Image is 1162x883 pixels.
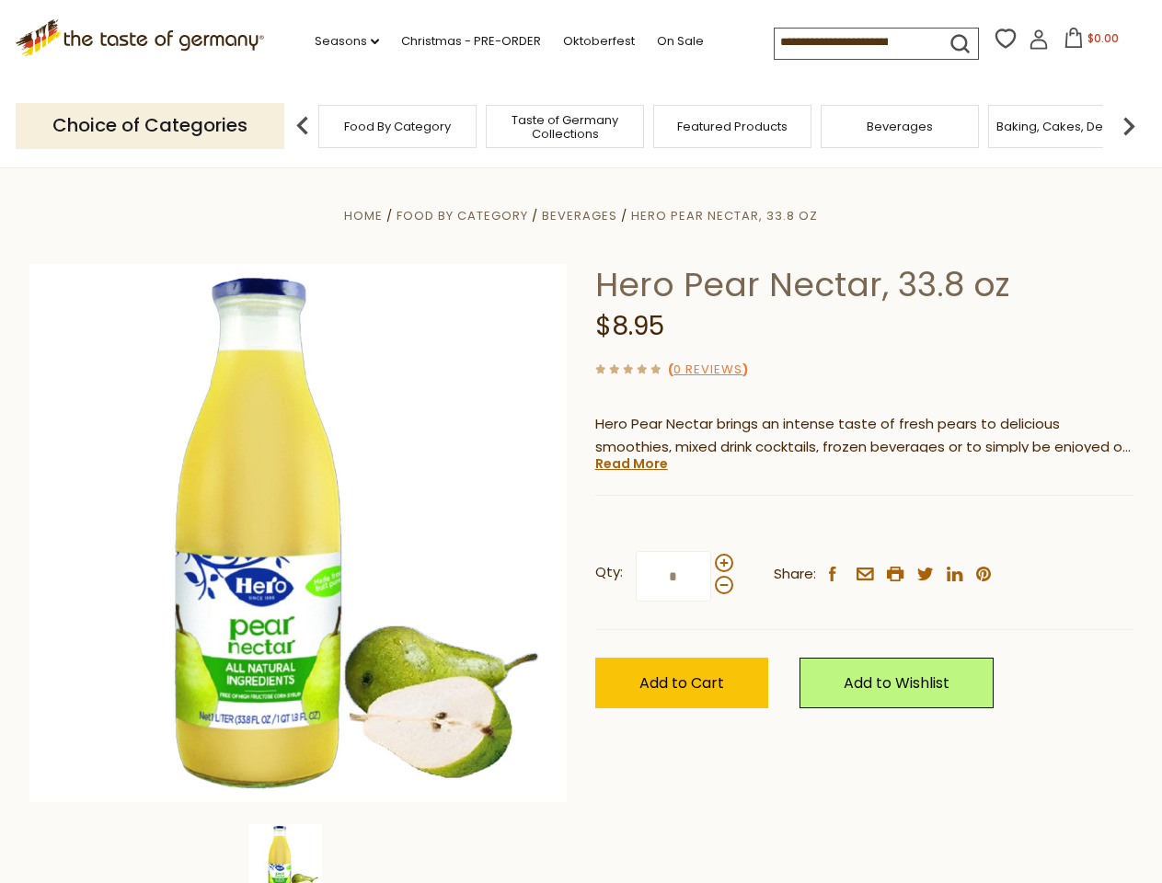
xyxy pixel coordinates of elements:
[595,413,1133,459] p: Hero Pear Nectar brings an intense taste of fresh pears to delicious smoothies, mixed drink cockt...
[677,120,788,133] a: Featured Products
[595,658,768,708] button: Add to Cart
[344,120,451,133] a: Food By Category
[867,120,933,133] a: Beverages
[563,31,635,52] a: Oktoberfest
[344,207,383,224] a: Home
[29,264,568,802] img: Hero Pear Nectar, 33.8 oz
[16,103,284,148] p: Choice of Categories
[595,308,664,344] span: $8.95
[401,31,541,52] a: Christmas - PRE-ORDER
[668,361,748,378] span: ( )
[673,361,742,380] a: 0 Reviews
[657,31,704,52] a: On Sale
[542,207,617,224] a: Beverages
[315,31,379,52] a: Seasons
[639,672,724,694] span: Add to Cart
[800,658,994,708] a: Add to Wishlist
[595,264,1133,305] h1: Hero Pear Nectar, 33.8 oz
[595,561,623,584] strong: Qty:
[631,207,818,224] a: Hero Pear Nectar, 33.8 oz
[636,551,711,602] input: Qty:
[774,563,816,586] span: Share:
[996,120,1139,133] a: Baking, Cakes, Desserts
[284,108,321,144] img: previous arrow
[1053,28,1131,55] button: $0.00
[595,454,668,473] a: Read More
[1087,30,1119,46] span: $0.00
[397,207,528,224] a: Food By Category
[1110,108,1147,144] img: next arrow
[491,113,639,141] a: Taste of Germany Collections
